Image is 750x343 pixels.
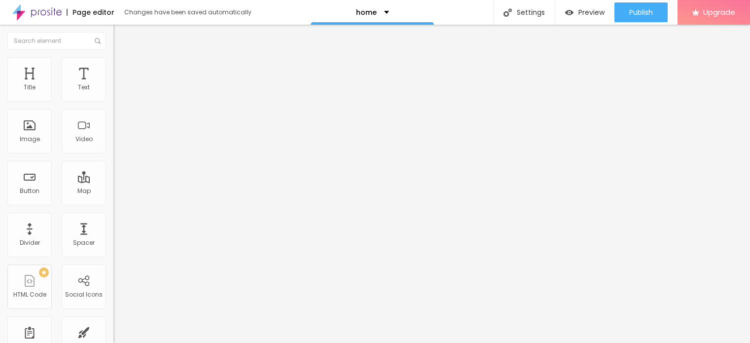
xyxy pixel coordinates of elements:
button: Publish [614,2,668,22]
input: Search element [7,32,106,50]
div: Button [20,188,39,194]
div: Changes have been saved automatically [124,9,251,15]
div: Image [20,136,40,143]
span: Preview [578,8,605,16]
button: Preview [555,2,614,22]
img: view-1.svg [565,8,573,17]
div: Title [24,84,36,91]
span: Publish [629,8,653,16]
p: home [356,9,377,16]
img: Icone [503,8,512,17]
div: Map [77,188,91,194]
div: Page editor [67,9,114,16]
img: Icone [95,38,101,44]
div: Divider [20,239,40,246]
div: Spacer [73,239,95,246]
div: Text [78,84,90,91]
div: Social Icons [65,291,103,298]
span: Upgrade [703,8,735,16]
div: HTML Code [13,291,46,298]
iframe: Editor [113,25,750,343]
div: Video [75,136,93,143]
